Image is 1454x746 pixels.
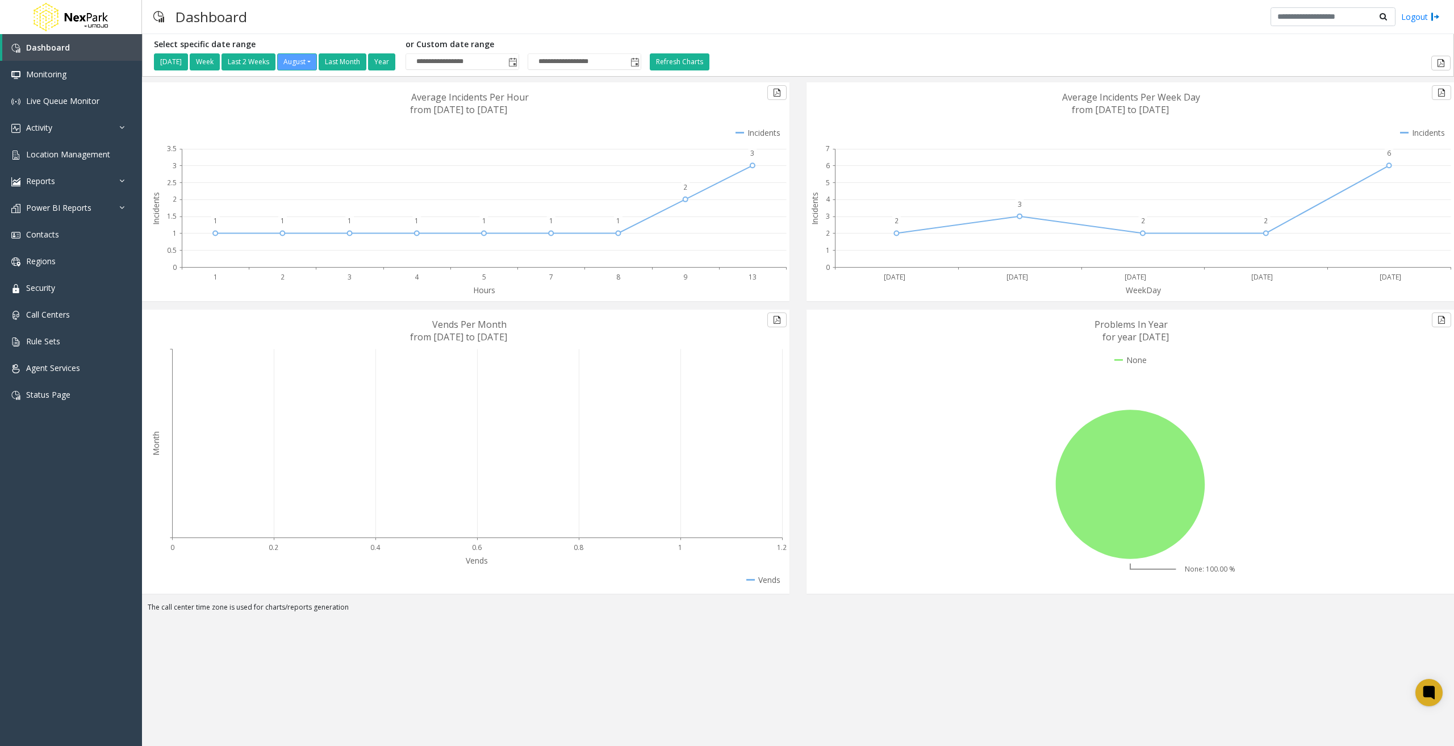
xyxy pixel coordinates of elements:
[750,148,754,158] text: 3
[26,149,110,160] span: Location Management
[767,312,787,327] button: Export to pdf
[348,216,352,226] text: 1
[1185,564,1235,574] text: None: 100.00 %
[11,44,20,53] img: 'icon'
[884,272,905,282] text: [DATE]
[11,364,20,373] img: 'icon'
[1126,285,1161,295] text: WeekDay
[473,285,495,295] text: Hours
[151,192,161,225] text: Incidents
[406,40,641,49] h5: or Custom date range
[466,555,488,566] text: Vends
[26,176,55,186] span: Reports
[11,391,20,400] img: 'icon'
[167,144,177,153] text: 3.5
[749,272,757,282] text: 13
[415,216,419,226] text: 1
[154,40,397,49] h5: Select specific date range
[826,161,830,170] text: 6
[1264,216,1268,226] text: 2
[628,54,641,70] span: Toggle popup
[269,543,278,552] text: 0.2
[154,53,188,70] button: [DATE]
[826,211,830,221] text: 3
[214,272,218,282] text: 1
[1094,318,1168,331] text: Problems In Year
[173,228,177,238] text: 1
[277,53,317,70] button: August
[616,272,620,282] text: 8
[151,431,161,456] text: Month
[167,245,177,255] text: 0.5
[26,362,80,373] span: Agent Services
[222,53,275,70] button: Last 2 Weeks
[826,262,830,272] text: 0
[1062,91,1200,103] text: Average Incidents Per Week Day
[1102,331,1169,343] text: for year [DATE]
[170,3,253,31] h3: Dashboard
[432,318,507,331] text: Vends Per Month
[415,272,419,282] text: 4
[11,70,20,80] img: 'icon'
[1432,85,1451,100] button: Export to pdf
[411,91,529,103] text: Average Incidents Per Hour
[410,331,507,343] text: from [DATE] to [DATE]
[472,543,482,552] text: 0.6
[1141,216,1145,226] text: 2
[1431,56,1451,70] button: Export to pdf
[616,216,620,226] text: 1
[1072,103,1169,116] text: from [DATE] to [DATE]
[11,257,20,266] img: 'icon'
[11,151,20,160] img: 'icon'
[153,3,164,31] img: pageIcon
[26,309,70,320] span: Call Centers
[26,336,60,347] span: Rule Sets
[11,177,20,186] img: 'icon'
[26,389,70,400] span: Status Page
[1006,272,1028,282] text: [DATE]
[826,178,830,187] text: 5
[482,216,486,226] text: 1
[281,272,285,282] text: 2
[348,272,352,282] text: 3
[650,53,709,70] button: Refresh Charts
[506,54,519,70] span: Toggle popup
[26,122,52,133] span: Activity
[1380,272,1401,282] text: [DATE]
[574,543,583,552] text: 0.8
[11,204,20,213] img: 'icon'
[1018,199,1022,209] text: 3
[410,103,507,116] text: from [DATE] to [DATE]
[1387,148,1391,158] text: 6
[26,95,99,106] span: Live Queue Monitor
[26,202,91,213] span: Power BI Reports
[826,194,830,204] text: 4
[482,272,486,282] text: 5
[26,42,70,53] span: Dashboard
[190,53,220,70] button: Week
[167,211,177,221] text: 1.5
[1125,272,1146,282] text: [DATE]
[678,543,682,552] text: 1
[809,192,820,225] text: Incidents
[167,178,177,187] text: 2.5
[549,272,553,282] text: 7
[11,284,20,293] img: 'icon'
[26,229,59,240] span: Contacts
[368,53,395,70] button: Year
[895,216,899,226] text: 2
[683,182,687,192] text: 2
[683,272,687,282] text: 9
[214,216,218,226] text: 1
[11,231,20,240] img: 'icon'
[173,262,177,272] text: 0
[1432,312,1451,327] button: Export to pdf
[11,311,20,320] img: 'icon'
[1401,11,1440,23] a: Logout
[26,69,66,80] span: Monitoring
[777,543,787,552] text: 1.2
[2,34,142,61] a: Dashboard
[170,543,174,552] text: 0
[1431,11,1440,23] img: logout
[826,245,830,255] text: 1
